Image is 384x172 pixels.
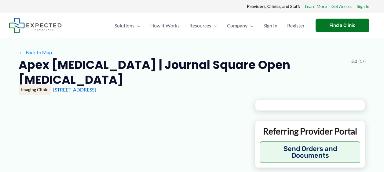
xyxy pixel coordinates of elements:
a: ←Back to Map [19,48,52,57]
a: CompanyMenu Toggle [222,15,258,36]
p: Referring Provider Portal [260,126,360,137]
strong: Providers, Clinics, and Staff: [247,4,300,9]
a: SolutionsMenu Toggle [110,15,145,36]
a: How It Works [145,15,185,36]
a: Sign In [258,15,282,36]
span: Menu Toggle [134,15,141,36]
h2: Apex [MEDICAL_DATA] | Journal Square Open [MEDICAL_DATA] [19,57,346,88]
a: Find a Clinic [316,19,369,32]
button: Send Orders and Documents [260,142,360,163]
span: Menu Toggle [247,15,254,36]
div: Imaging Clinic [19,84,51,95]
a: Register [282,15,309,36]
a: Sign In [357,2,369,10]
a: [STREET_ADDRESS] [53,87,96,92]
a: ResourcesMenu Toggle [185,15,222,36]
a: Get Access [331,2,352,10]
span: (17) [358,57,366,65]
span: 5.0 [351,57,357,65]
span: Register [287,15,305,36]
a: Learn More [305,2,327,10]
span: ← [19,49,24,55]
span: Solutions [115,15,134,36]
span: Resources [189,15,211,36]
span: How It Works [150,15,180,36]
img: Expected Healthcare Logo - side, dark font, small [9,18,62,33]
span: Sign In [263,15,277,36]
nav: Primary Site Navigation [110,15,309,36]
span: Company [227,15,247,36]
span: Menu Toggle [211,15,217,36]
